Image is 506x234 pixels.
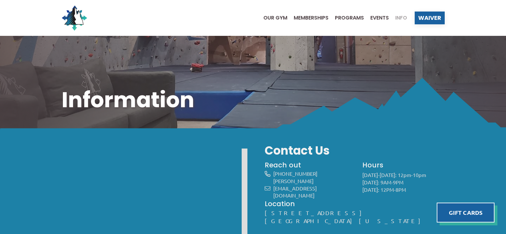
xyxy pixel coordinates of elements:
[395,15,407,20] span: Info
[265,209,427,224] a: [STREET_ADDRESS][GEOGRAPHIC_DATA][US_STATE]
[329,15,364,20] a: Programs
[335,15,364,20] span: Programs
[294,15,329,20] span: Memberships
[364,15,389,20] a: Events
[273,170,317,177] a: [PHONE_NUMBER]
[265,160,352,170] h4: Reach out
[362,171,445,193] p: [DATE]-[DATE]: 12pm-10pm [DATE]: 9AM-9PM [DATE]: 12PM-8PM
[273,178,317,198] a: [PERSON_NAME][EMAIL_ADDRESS][DOMAIN_NAME]
[265,199,445,209] h4: Location
[415,12,445,24] a: Waiver
[257,15,287,20] a: Our Gym
[370,15,389,20] span: Events
[265,143,445,159] h3: Contact Us
[389,15,407,20] a: Info
[263,15,287,20] span: Our Gym
[287,15,329,20] a: Memberships
[418,15,441,21] span: Waiver
[362,160,445,170] h4: Hours
[62,5,87,31] img: North Wall Logo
